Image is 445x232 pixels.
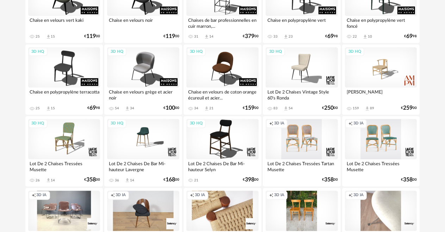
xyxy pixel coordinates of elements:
[269,121,273,127] span: Creation icon
[115,107,119,111] div: 54
[209,107,214,111] div: 21
[283,34,289,40] span: Download icon
[345,16,417,30] div: Chaise en polypropylène vert foncé
[166,178,175,182] span: 168
[86,178,96,182] span: 358
[163,178,179,182] div: € 00
[324,106,334,111] span: 250
[29,48,48,57] div: 3D HQ
[107,88,179,102] div: Chaise en velours grège et acier noir
[107,120,126,128] div: 3D HQ
[283,106,289,111] span: Download icon
[370,107,374,111] div: 89
[263,45,341,115] a: 3D HQ Lot De 2 Chaises Vintage Style 60's Ronda 83 Download icon 54 €25000
[86,34,96,39] span: 119
[184,45,261,115] a: 3D HQ Chaise en velours de coton orange écureuil et acier... 34 Download icon 21 €15900
[404,34,417,39] div: € 98
[29,120,48,128] div: 3D HQ
[353,107,359,111] div: 159
[107,160,179,174] div: Lot De 2 Chaises De Bar Mi-hauteur Lavergne
[194,107,198,111] div: 34
[245,34,254,39] span: 379
[194,35,198,39] div: 31
[130,107,134,111] div: 34
[51,107,55,111] div: 15
[186,16,259,30] div: Chaises de bar professionnelles en cuir marron,...
[37,193,47,198] span: 3D IA
[289,107,293,111] div: 54
[348,121,353,127] span: Creation icon
[342,116,420,187] a: Creation icon 3D IA Lot De 2 Chaises Tressées Musette €35800
[406,34,413,39] span: 69
[28,16,100,30] div: Chaise en velours vert kaki
[348,193,353,198] span: Creation icon
[322,106,338,111] div: € 00
[130,179,134,183] div: 14
[243,106,259,111] div: € 00
[274,121,284,127] span: 3D IA
[324,178,334,182] span: 358
[273,35,278,39] div: 33
[46,178,51,183] span: Download icon
[266,16,338,30] div: Chaise en polypropylène vert
[36,35,40,39] div: 25
[163,106,179,111] div: € 00
[345,48,364,57] div: 3D HQ
[111,193,115,198] span: Creation icon
[32,193,36,198] span: Creation icon
[166,106,175,111] span: 100
[25,116,103,187] a: 3D HQ Lot De 2 Chaises Tressées Musette 26 Download icon 14 €35800
[107,48,126,57] div: 3D HQ
[403,178,413,182] span: 358
[84,178,100,182] div: € 00
[190,193,194,198] span: Creation icon
[273,107,278,111] div: 83
[46,106,51,111] span: Download icon
[327,34,334,39] span: 69
[28,88,100,102] div: Chaise en polypropylène terracotta
[104,45,182,115] a: 3D HQ Chaise en velours grège et acier noir 54 Download icon 34 €10000
[84,34,100,39] div: € 00
[89,106,96,111] span: 69
[204,106,209,111] span: Download icon
[195,193,205,198] span: 3D IA
[325,34,338,39] div: € 98
[243,34,259,39] div: € 00
[401,178,417,182] div: € 00
[184,116,261,187] a: 3D HQ Lot De 2 Chaises De Bar Mi-hauteur Selyn 21 €39800
[266,88,338,102] div: Lot De 2 Chaises Vintage Style 60's Ronda
[289,35,293,39] div: 23
[243,178,259,182] div: € 00
[194,179,198,183] div: 21
[269,193,273,198] span: Creation icon
[187,48,206,57] div: 3D HQ
[186,88,259,102] div: Chaise en velours de coton orange écureuil et acier...
[266,160,338,174] div: Lot De 2 Chaises Tressées Tartan Musette
[345,88,417,102] div: [PERSON_NAME]
[116,193,126,198] span: 3D IA
[401,106,417,111] div: € 00
[125,178,130,183] span: Download icon
[51,179,55,183] div: 14
[186,160,259,174] div: Lot De 2 Chaises De Bar Mi-hauteur Selyn
[163,34,179,39] div: € 00
[403,106,413,111] span: 259
[322,178,338,182] div: € 00
[104,116,182,187] a: 3D HQ Lot De 2 Chaises De Bar Mi-hauteur Lavergne 36 Download icon 14 €16800
[51,35,55,39] div: 15
[368,35,372,39] div: 10
[345,160,417,174] div: Lot De 2 Chaises Tressées Musette
[365,106,370,111] span: Download icon
[353,193,364,198] span: 3D IA
[204,34,209,40] span: Download icon
[187,120,206,128] div: 3D HQ
[36,179,40,183] div: 26
[353,35,357,39] div: 22
[25,45,103,115] a: 3D HQ Chaise en polypropylène terracotta 25 Download icon 15 €6998
[353,121,364,127] span: 3D IA
[28,160,100,174] div: Lot De 2 Chaises Tressées Musette
[46,34,51,40] span: Download icon
[245,178,254,182] span: 398
[87,106,100,111] div: € 98
[125,106,130,111] span: Download icon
